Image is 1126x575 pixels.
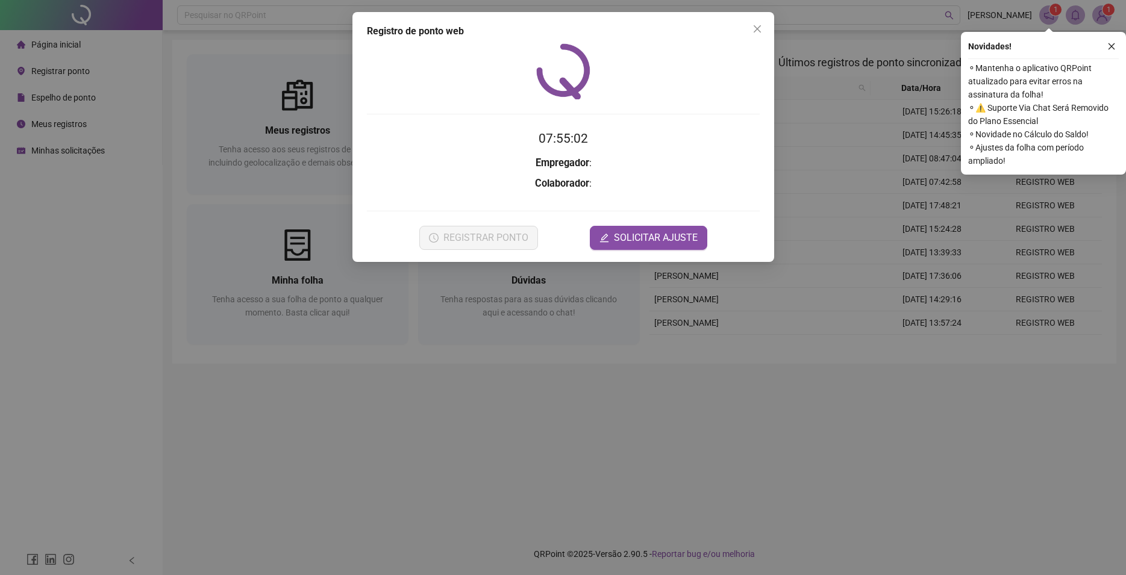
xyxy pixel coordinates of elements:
h3: : [367,155,760,171]
span: ⚬ Novidade no Cálculo do Saldo! [968,128,1119,141]
span: ⚬ Mantenha o aplicativo QRPoint atualizado para evitar erros na assinatura da folha! [968,61,1119,101]
button: REGISTRAR PONTO [419,226,537,250]
time: 07:55:02 [539,131,588,146]
button: Close [748,19,767,39]
strong: Empregador [535,157,589,169]
h3: : [367,176,760,191]
span: SOLICITAR AJUSTE [614,231,698,245]
button: editSOLICITAR AJUSTE [590,226,707,250]
span: ⚬ Ajustes da folha com período ampliado! [968,141,1119,167]
span: edit [599,233,609,243]
span: Novidades ! [968,40,1012,53]
strong: Colaborador [535,178,589,189]
img: QRPoint [536,43,590,99]
div: Registro de ponto web [367,24,760,39]
span: ⚬ ⚠️ Suporte Via Chat Será Removido do Plano Essencial [968,101,1119,128]
span: close [752,24,762,34]
span: close [1107,42,1116,51]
